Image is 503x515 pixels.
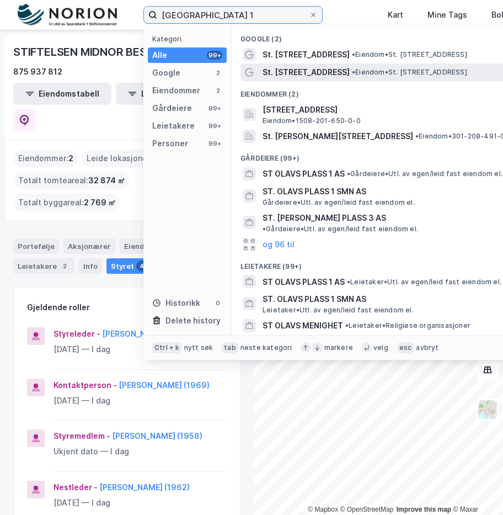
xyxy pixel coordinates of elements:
span: • [263,225,266,233]
span: 32 874 ㎡ [88,174,125,187]
div: 99+ [207,51,222,60]
div: 99+ [207,139,222,148]
span: ST OLAVS PLASS 1 AS [263,167,345,180]
div: Portefølje [13,238,59,254]
div: Eiendommer [120,238,188,254]
button: Eiendomstabell [13,83,111,105]
div: Delete history [165,314,221,327]
span: • [347,169,350,178]
div: neste kategori [240,343,292,352]
span: 2 [68,152,73,165]
div: 2 [213,68,222,77]
div: esc [397,342,414,353]
span: • [345,321,349,330]
a: Mapbox [308,506,338,513]
div: 99+ [207,121,222,130]
div: Eiendommer [152,84,200,97]
span: • [352,50,355,59]
div: Personer [152,137,188,150]
span: Gårdeiere • Utl. av egen/leid fast eiendom el. [263,198,415,207]
img: norion-logo.80e7a08dc31c2e691866.png [18,4,117,26]
a: Improve this map [397,506,451,513]
div: avbryt [416,343,438,352]
span: Eiendom • St. [STREET_ADDRESS] [352,68,467,77]
div: 4 [136,261,147,272]
span: ST OLAVS MENIGHET [263,319,343,332]
div: 875 937 812 [13,65,62,78]
div: STIFTELSEN MIDNOR BESITEK [13,43,173,61]
div: Leietakere [152,119,195,132]
div: Mine Tags [427,8,467,22]
div: Alle [152,49,167,62]
div: Gjeldende roller [27,301,90,314]
span: • [352,68,355,76]
div: Ukjent dato — I dag [53,445,227,458]
div: Google [152,66,180,79]
img: Z [477,399,498,420]
button: Leietakertabell [116,83,214,105]
span: 2 769 ㎡ [84,196,116,209]
span: Eiendom • St. [STREET_ADDRESS] [352,50,467,59]
div: Totalt byggareal : [14,194,120,211]
span: St. [PERSON_NAME][STREET_ADDRESS] [263,130,413,143]
span: St. [STREET_ADDRESS] [263,48,350,61]
div: Info [79,258,102,274]
span: St. [STREET_ADDRESS] [263,66,350,79]
span: Leietaker • Religiøse organisasjoner [345,321,470,330]
span: • [415,132,419,140]
span: Leietaker • Utl. av egen/leid fast eiendom el. [263,306,414,315]
div: Leietakere [13,258,74,274]
input: Søk på adresse, matrikkel, gårdeiere, leietakere eller personer [157,7,309,23]
div: [DATE] — I dag [53,496,227,509]
span: • [347,278,350,286]
div: Kart [388,8,403,22]
button: og 96 til [263,238,295,251]
div: [DATE] — I dag [53,394,227,407]
div: 2 [59,261,70,272]
iframe: Chat Widget [448,462,503,515]
div: nytt søk [184,343,213,352]
span: ST. [PERSON_NAME] PLASS 3 AS [263,211,386,225]
div: markere [324,343,353,352]
div: Eiendommer : [14,150,78,167]
span: ST OLAVS PLASS 1 AS [263,275,345,289]
div: 2 [213,86,222,95]
div: velg [373,343,388,352]
div: Totalt tomteareal : [14,172,130,189]
div: Styret [106,258,152,274]
div: Historikk [152,296,200,310]
span: Eiendom • 1508-201-650-0-0 [263,116,361,125]
span: Leietaker • Utl. av egen/leid fast eiendom el. [347,278,501,286]
div: Ctrl + k [152,342,182,353]
div: Gårdeiere [152,102,192,115]
div: Kategori [152,35,227,43]
div: [DATE] — I dag [53,343,227,356]
div: Kontrollprogram for chat [448,462,503,515]
span: Gårdeiere • Utl. av egen/leid fast eiendom el. [263,225,418,233]
div: Leide lokasjoner : [82,150,160,167]
span: Gårdeiere • Utl. av egen/leid fast eiendom el. [347,169,502,178]
div: 99+ [207,104,222,113]
div: tab [222,342,238,353]
a: OpenStreetMap [340,506,394,513]
div: 0 [213,299,222,307]
div: Aksjonærer [63,238,115,254]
